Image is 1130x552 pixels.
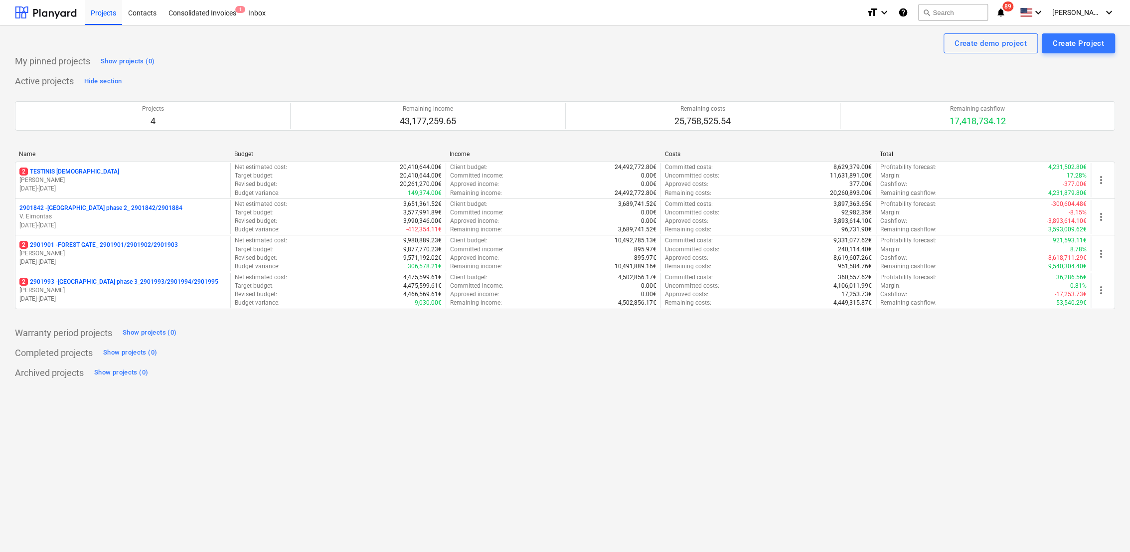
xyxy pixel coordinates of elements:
[84,76,122,87] div: Hide section
[615,163,656,172] p: 24,492,772.80€
[665,225,711,234] p: Remaining costs :
[235,200,287,208] p: Net estimated cost :
[19,168,226,193] div: 2TESTINIS [DEMOGRAPHIC_DATA][PERSON_NAME][DATE]-[DATE]
[615,189,656,197] p: 24,492,772.80€
[880,208,901,217] p: Margin :
[235,290,277,299] p: Revised budget :
[618,200,656,208] p: 3,689,741.52€
[235,236,287,245] p: Net estimated cost :
[880,299,937,307] p: Remaining cashflow :
[400,163,442,172] p: 20,410,644.00€
[1002,1,1013,11] span: 89
[103,347,157,359] div: Show projects (0)
[949,115,1005,127] p: 17,418,734.12
[838,245,872,254] p: 240,114.40€
[123,327,176,339] div: Show projects (0)
[235,217,277,225] p: Revised budget :
[880,273,937,282] p: Profitability forecast :
[19,221,226,230] p: [DATE] - [DATE]
[665,254,708,262] p: Approved costs :
[833,200,872,208] p: 3,897,363.65€
[833,217,872,225] p: 3,893,614.10€
[880,225,937,234] p: Remaining cashflow :
[19,241,178,249] p: 2901901 - FOREST GATE_ 2901901/2901902/2901903
[665,208,719,217] p: Uncommitted costs :
[1047,217,1087,225] p: -3,893,614.10€
[955,37,1027,50] div: Create demo project
[830,189,872,197] p: 20,260,893.00€
[450,290,499,299] p: Approved income :
[615,262,656,271] p: 10,491,889.16€
[838,273,872,282] p: 360,557.62€
[665,163,713,172] p: Committed costs :
[403,208,442,217] p: 3,577,991.89€
[880,236,937,245] p: Profitability forecast :
[235,163,287,172] p: Net estimated cost :
[235,6,245,13] span: 1
[880,163,937,172] p: Profitability forecast :
[1095,211,1107,223] span: more_vert
[19,295,226,303] p: [DATE] - [DATE]
[235,180,277,188] p: Revised budget :
[880,180,907,188] p: Cashflow :
[641,217,656,225] p: 0.00€
[830,172,872,180] p: 11,631,891.00€
[15,75,74,87] p: Active projects
[1055,290,1087,299] p: -17,253.73€
[1095,248,1107,260] span: more_vert
[665,200,713,208] p: Committed costs :
[665,189,711,197] p: Remaining costs :
[19,278,28,286] span: 2
[450,262,502,271] p: Remaining income :
[1048,225,1087,234] p: 3,593,009.62€
[880,290,907,299] p: Cashflow :
[235,189,280,197] p: Budget variance :
[15,55,90,67] p: My pinned projects
[665,282,719,290] p: Uncommitted costs :
[406,225,442,234] p: -412,354.11€
[1053,236,1087,245] p: 921,593.11€
[665,299,711,307] p: Remaining costs :
[665,236,713,245] p: Committed costs :
[665,180,708,188] p: Approved costs :
[664,151,872,158] div: Costs
[19,278,226,303] div: 22901993 -[GEOGRAPHIC_DATA] phase 3_2901993/2901994/2901995[PERSON_NAME][DATE]-[DATE]
[838,262,872,271] p: 951,584.76€
[866,6,878,18] i: format_size
[849,180,872,188] p: 377.00€
[1047,254,1087,262] p: -8,618,711.29€
[1048,163,1087,172] p: 4,231,502.80€
[82,73,124,89] button: Hide section
[641,180,656,188] p: 0.00€
[400,172,442,180] p: 20,410,644.00€
[641,282,656,290] p: 0.00€
[19,249,226,258] p: [PERSON_NAME]
[878,6,890,18] i: keyboard_arrow_down
[641,172,656,180] p: 0.00€
[19,204,226,229] div: 2901842 -[GEOGRAPHIC_DATA] phase 2_ 2901842/2901884V. Eimontas[DATE]-[DATE]
[19,241,28,249] span: 2
[19,204,182,212] p: 2901842 - [GEOGRAPHIC_DATA] phase 2_ 2901842/2901884
[19,241,226,266] div: 22901901 -FOREST GATE_ 2901901/2901902/2901903[PERSON_NAME][DATE]-[DATE]
[450,282,503,290] p: Committed income :
[450,180,499,188] p: Approved income :
[450,217,499,225] p: Approved income :
[403,254,442,262] p: 9,571,192.02€
[403,200,442,208] p: 3,651,361.52€
[19,168,119,176] p: TESTINIS [DEMOGRAPHIC_DATA]
[923,8,931,16] span: search
[898,6,908,18] i: Knowledge base
[19,212,226,221] p: V. Eimontas
[1095,174,1107,186] span: more_vert
[235,254,277,262] p: Revised budget :
[1103,6,1115,18] i: keyboard_arrow_down
[450,273,487,282] p: Client budget :
[880,217,907,225] p: Cashflow :
[450,254,499,262] p: Approved income :
[880,254,907,262] p: Cashflow :
[403,217,442,225] p: 3,990,346.00€
[450,208,503,217] p: Committed income :
[450,189,502,197] p: Remaining income :
[400,115,456,127] p: 43,177,259.65
[450,200,487,208] p: Client budget :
